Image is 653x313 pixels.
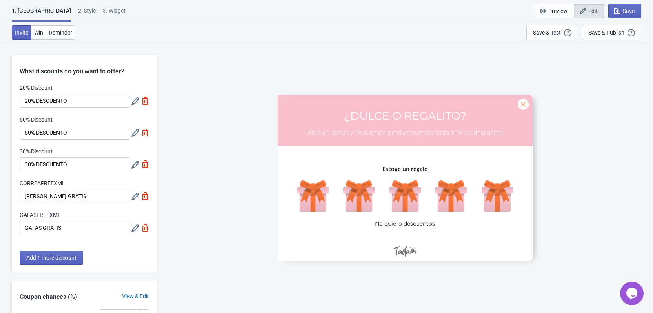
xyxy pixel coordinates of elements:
[620,282,645,305] iframe: chat widget
[141,192,149,200] img: delete.svg
[141,97,149,105] img: delete.svg
[12,25,31,40] button: Invite
[49,29,72,36] span: Reminder
[588,8,598,14] span: Edit
[534,4,574,18] button: Preview
[20,116,53,124] label: 50% Discount
[548,8,568,14] span: Preview
[526,25,577,40] button: Save & Test
[26,255,76,261] span: Add 1 more discount
[15,29,28,36] span: Invite
[12,292,85,302] div: Coupon chances (%)
[12,7,71,22] div: 1. [GEOGRAPHIC_DATA]
[103,7,126,20] div: 3. Widget
[114,292,157,300] div: View & Edit
[533,29,561,36] div: Save & Test
[46,25,75,40] button: Reminder
[589,29,624,36] div: Save & Publish
[20,251,83,265] button: Add 1 more discount
[608,4,641,18] button: Save
[31,25,46,40] button: Win
[12,55,157,76] div: What discounts do you want to offer?
[20,211,59,219] label: GAFASFREEXMI
[141,129,149,136] img: delete.svg
[574,4,604,18] button: Edit
[141,224,149,232] img: delete.svg
[78,7,96,20] div: 2 . Style
[34,29,43,36] span: Win
[20,147,53,155] label: 30% Discount
[582,25,641,40] button: Save & Publish
[623,8,635,14] span: Save
[20,84,53,92] label: 20% Discount
[20,179,64,187] label: CORREAFREEXMI
[141,160,149,168] img: delete.svg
